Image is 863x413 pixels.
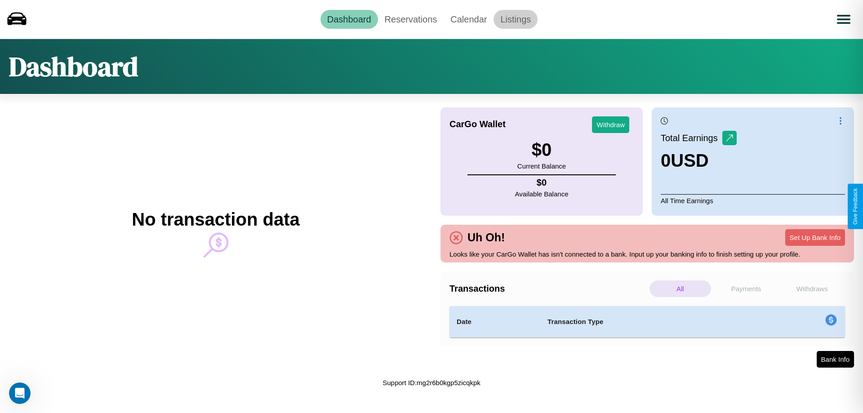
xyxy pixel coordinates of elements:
button: Open menu [831,7,856,32]
p: All [649,280,711,297]
p: Looks like your CarGo Wallet has isn't connected to a bank. Input up your banking info to finish ... [449,248,845,260]
iframe: Intercom live chat [9,382,31,404]
p: All Time Earnings [661,194,845,207]
h4: Uh Oh! [463,231,509,244]
p: Available Balance [515,188,569,200]
h4: Date [457,316,533,327]
a: Listings [494,10,538,29]
h3: $ 0 [517,140,566,160]
button: Bank Info [817,351,854,368]
p: Total Earnings [661,130,722,146]
h4: $ 0 [515,178,569,188]
table: simple table [449,306,845,338]
button: Withdraw [592,116,629,133]
div: Give Feedback [852,188,859,225]
h1: Dashboard [9,48,138,85]
h3: 0 USD [661,151,737,171]
a: Dashboard [320,10,378,29]
p: Withdraws [781,280,843,297]
h4: Transactions [449,284,647,294]
h4: Transaction Type [547,316,752,327]
h2: No transaction data [132,209,299,230]
button: Set Up Bank Info [785,229,845,246]
p: Current Balance [517,160,566,172]
a: Reservations [378,10,444,29]
p: Payments [716,280,777,297]
p: Support ID: mg2r6b0kgp5zicqkpk [383,377,480,389]
h4: CarGo Wallet [449,119,506,129]
a: Calendar [444,10,494,29]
